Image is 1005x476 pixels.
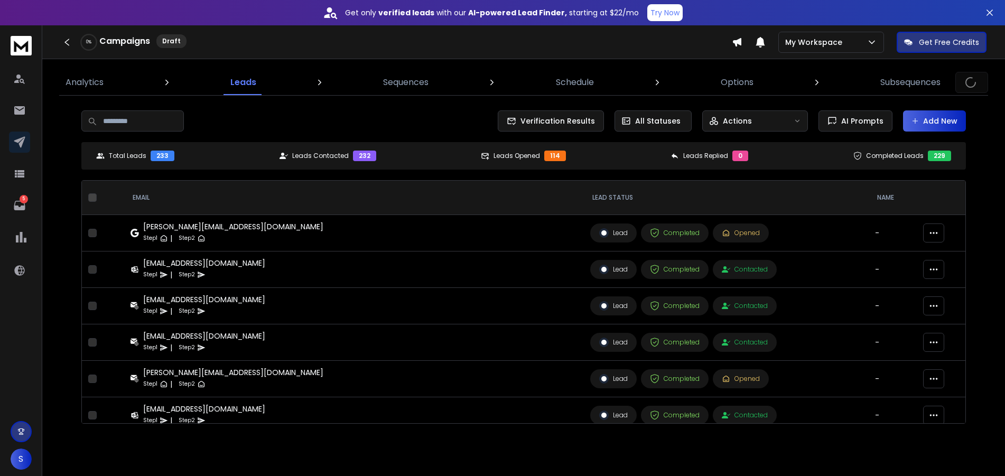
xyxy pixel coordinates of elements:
[143,331,265,341] div: [EMAIL_ADDRESS][DOMAIN_NAME]
[866,152,924,160] p: Completed Leads
[584,181,869,215] th: LEAD STATUS
[170,415,172,426] p: |
[544,151,566,161] div: 114
[874,70,947,95] a: Subsequences
[179,379,195,389] p: Step 2
[109,152,146,160] p: Total Leads
[143,415,157,426] p: Step 1
[650,265,700,274] div: Completed
[170,379,172,389] p: |
[516,116,595,126] span: Verification Results
[86,39,91,45] p: 0 %
[869,361,917,397] td: -
[124,181,584,215] th: EMAIL
[683,152,728,160] p: Leads Replied
[11,36,32,55] img: logo
[20,195,28,203] p: 5
[647,4,683,21] button: Try Now
[143,306,157,316] p: Step 1
[599,338,628,347] div: Lead
[179,233,195,244] p: Step 2
[599,265,628,274] div: Lead
[599,410,628,420] div: Lead
[498,110,604,132] button: Verification Results
[468,7,567,18] strong: AI-powered Lead Finder,
[897,32,987,53] button: Get Free Credits
[722,338,768,347] div: Contacted
[650,338,700,347] div: Completed
[353,151,376,161] div: 232
[151,151,174,161] div: 233
[837,116,883,126] span: AI Prompts
[599,374,628,384] div: Lead
[919,37,979,48] p: Get Free Credits
[722,411,768,419] div: Contacted
[635,116,681,126] p: All Statuses
[179,306,195,316] p: Step 2
[143,342,157,353] p: Step 1
[345,7,639,18] p: Get only with our starting at $22/mo
[550,70,600,95] a: Schedule
[722,229,760,237] div: Opened
[650,410,700,420] div: Completed
[170,269,172,280] p: |
[732,151,748,161] div: 0
[818,110,892,132] button: AI Prompts
[383,76,429,89] p: Sequences
[650,301,700,311] div: Completed
[9,195,30,216] a: 5
[869,324,917,361] td: -
[11,449,32,470] button: S
[869,288,917,324] td: -
[880,76,941,89] p: Subsequences
[143,379,157,389] p: Step 1
[143,258,265,268] div: [EMAIL_ADDRESS][DOMAIN_NAME]
[869,251,917,288] td: -
[869,397,917,434] td: -
[378,7,434,18] strong: verified leads
[179,415,195,426] p: Step 2
[230,76,256,89] p: Leads
[556,76,594,89] p: Schedule
[650,7,680,18] p: Try Now
[722,265,768,274] div: Contacted
[714,70,760,95] a: Options
[722,375,760,383] div: Opened
[650,374,700,384] div: Completed
[66,76,104,89] p: Analytics
[156,34,187,48] div: Draft
[721,76,753,89] p: Options
[869,215,917,251] td: -
[143,404,265,414] div: [EMAIL_ADDRESS][DOMAIN_NAME]
[170,306,172,316] p: |
[869,181,917,215] th: NAME
[143,367,323,378] div: [PERSON_NAME][EMAIL_ADDRESS][DOMAIN_NAME]
[224,70,263,95] a: Leads
[650,228,700,238] div: Completed
[785,37,846,48] p: My Workspace
[903,110,966,132] button: Add New
[143,221,323,232] div: [PERSON_NAME][EMAIL_ADDRESS][DOMAIN_NAME]
[722,302,768,310] div: Contacted
[599,228,628,238] div: Lead
[143,294,265,305] div: [EMAIL_ADDRESS][DOMAIN_NAME]
[377,70,435,95] a: Sequences
[170,233,172,244] p: |
[179,269,195,280] p: Step 2
[179,342,195,353] p: Step 2
[143,233,157,244] p: Step 1
[494,152,540,160] p: Leads Opened
[59,70,110,95] a: Analytics
[928,151,951,161] div: 229
[599,301,628,311] div: Lead
[99,35,150,48] h1: Campaigns
[170,342,172,353] p: |
[723,116,752,126] p: Actions
[292,152,349,160] p: Leads Contacted
[143,269,157,280] p: Step 1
